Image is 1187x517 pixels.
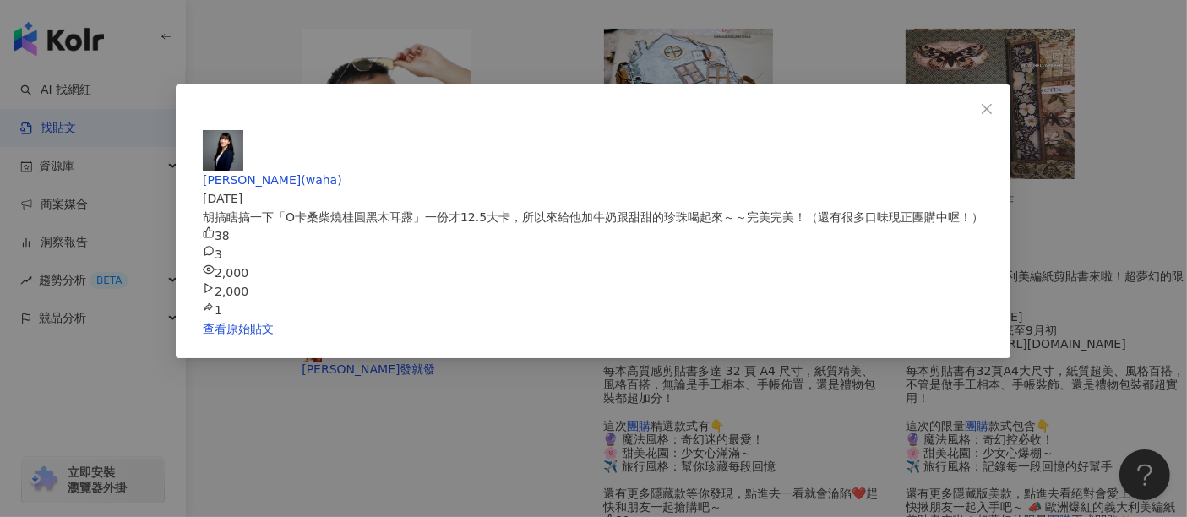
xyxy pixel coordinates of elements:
[203,189,983,208] div: [DATE]
[203,282,983,301] div: 2,000
[980,102,994,116] span: close
[203,301,983,319] div: 1
[203,208,983,226] div: 胡搞瞎搞一下「O卡桑柴燒桂圓黑木耳露」一份才12.5大卡，所以來給他加牛奶跟甜甜的珍珠喝起來～～完美完美！（還有很多口味現正團購中喔！）
[203,130,983,187] a: KOL Avatar[PERSON_NAME](waha)
[203,173,342,187] span: [PERSON_NAME](waha)
[203,264,983,282] div: 2,000
[970,92,1004,126] button: Close
[203,226,983,245] div: 38
[203,130,243,171] img: KOL Avatar
[203,245,983,264] div: 3
[203,322,274,335] a: 查看原始貼文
